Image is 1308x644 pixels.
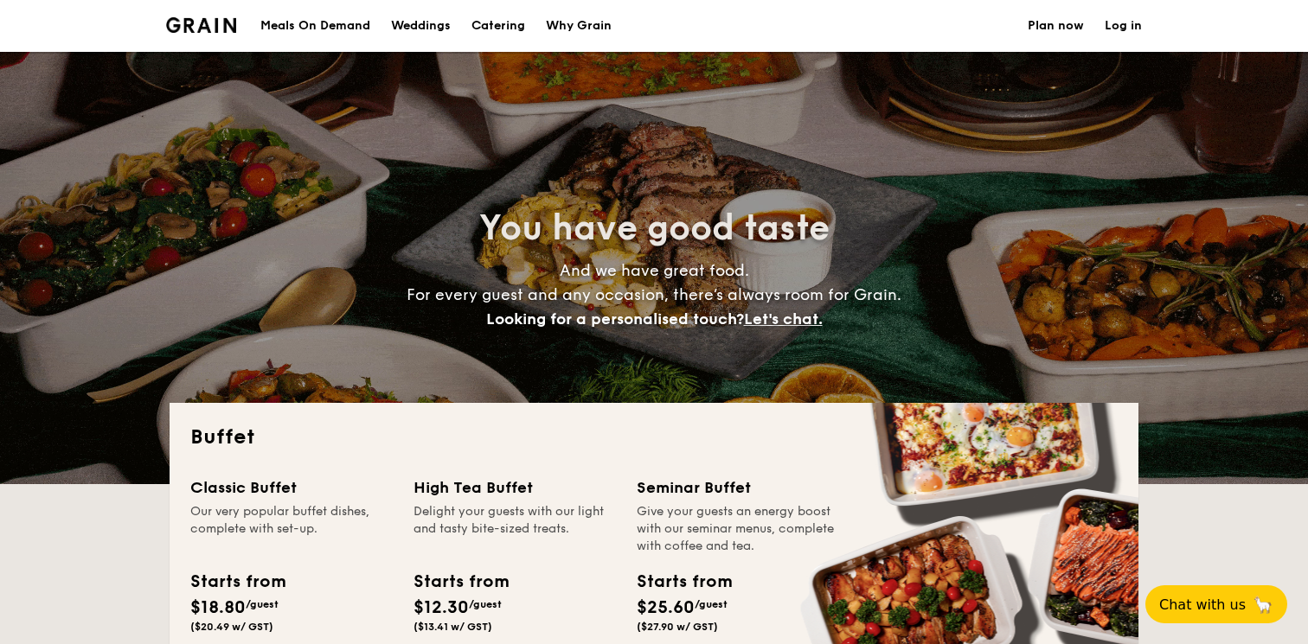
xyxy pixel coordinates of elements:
span: Let's chat. [744,309,823,328]
span: Looking for a personalised touch? [486,309,744,328]
div: Seminar Buffet [637,475,839,500]
span: /guest [246,598,279,610]
div: Starts from [190,569,285,595]
div: High Tea Buffet [414,475,616,500]
span: /guest [695,598,728,610]
span: You have good taste [479,207,830,249]
div: Delight your guests with our light and tasty bite-sized treats. [414,503,616,555]
span: ($27.90 w/ GST) [637,621,718,633]
div: Classic Buffet [190,475,393,500]
div: Starts from [637,569,731,595]
span: $18.80 [190,597,246,618]
span: ($13.41 w/ GST) [414,621,492,633]
button: Chat with us🦙 [1145,585,1287,623]
div: Starts from [414,569,508,595]
span: /guest [469,598,502,610]
img: Grain [166,17,236,33]
div: Give your guests an energy boost with our seminar menus, complete with coffee and tea. [637,503,839,555]
span: And we have great food. For every guest and any occasion, there’s always room for Grain. [407,261,901,328]
span: $12.30 [414,597,469,618]
a: Logotype [166,17,236,33]
span: $25.60 [637,597,695,618]
span: Chat with us [1159,596,1246,613]
div: Our very popular buffet dishes, complete with set-up. [190,503,393,555]
span: 🦙 [1253,595,1273,615]
span: ($20.49 w/ GST) [190,621,273,633]
h2: Buffet [190,424,1118,451]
